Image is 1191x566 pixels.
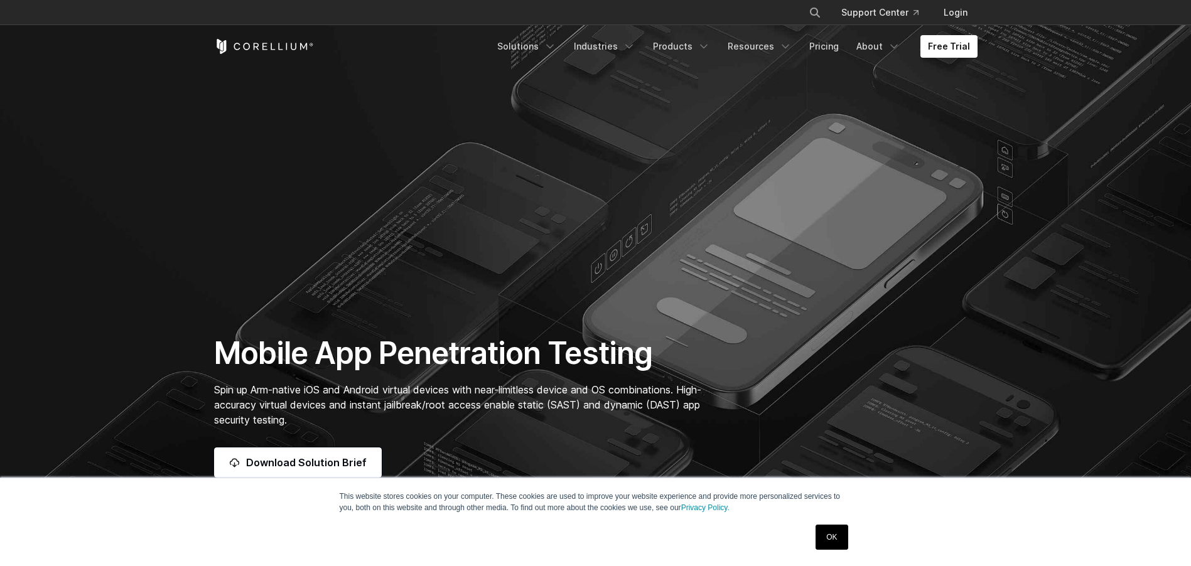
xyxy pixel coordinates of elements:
h1: Mobile App Penetration Testing [214,334,714,372]
a: Resources [720,35,799,58]
span: Download Solution Brief [246,455,367,470]
a: Support Center [831,1,929,24]
a: Download Solution Brief [214,447,382,478]
a: Corellium Home [214,39,314,54]
a: Industries [566,35,643,58]
a: About [849,35,908,58]
p: This website stores cookies on your computer. These cookies are used to improve your website expe... [340,491,852,513]
a: Solutions [490,35,564,58]
a: Free Trial [920,35,978,58]
a: OK [816,525,848,550]
button: Search [804,1,826,24]
a: Login [934,1,978,24]
a: Privacy Policy. [681,503,730,512]
a: Pricing [802,35,846,58]
span: Spin up Arm-native iOS and Android virtual devices with near-limitless device and OS combinations... [214,383,701,426]
div: Navigation Menu [794,1,978,24]
a: Products [645,35,718,58]
div: Navigation Menu [490,35,978,58]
